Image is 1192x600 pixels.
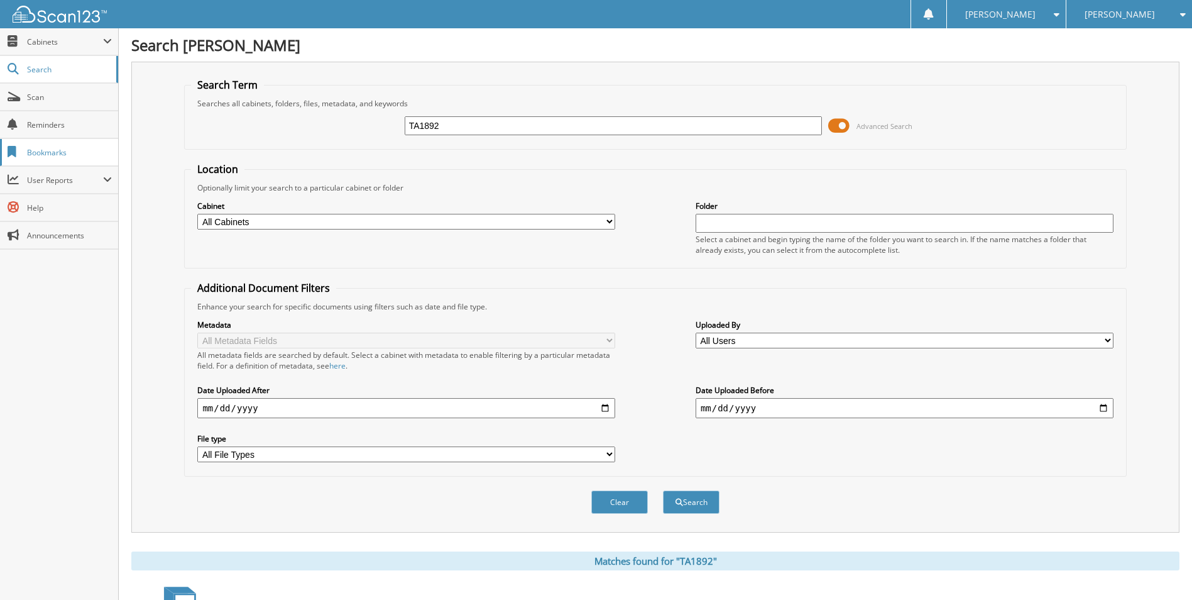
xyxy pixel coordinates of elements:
[27,175,103,186] span: User Reports
[191,162,244,176] legend: Location
[27,230,112,241] span: Announcements
[13,6,107,23] img: scan123-logo-white.svg
[329,360,346,371] a: here
[1129,540,1192,600] iframe: Chat Widget
[27,36,103,47] span: Cabinets
[591,491,648,514] button: Clear
[27,64,110,75] span: Search
[27,147,112,158] span: Bookmarks
[965,11,1036,18] span: [PERSON_NAME]
[197,398,615,418] input: start
[131,35,1179,55] h1: Search [PERSON_NAME]
[197,350,615,371] div: All metadata fields are searched by default. Select a cabinet with metadata to enable filtering b...
[197,201,615,211] label: Cabinet
[696,319,1113,330] label: Uploaded By
[197,319,615,330] label: Metadata
[1085,11,1155,18] span: [PERSON_NAME]
[696,201,1113,211] label: Folder
[663,491,719,514] button: Search
[696,234,1113,255] div: Select a cabinet and begin typing the name of the folder you want to search in. If the name match...
[696,398,1113,418] input: end
[191,301,1119,312] div: Enhance your search for specific documents using filters such as date and file type.
[856,121,912,131] span: Advanced Search
[27,203,112,213] span: Help
[191,182,1119,193] div: Optionally limit your search to a particular cabinet or folder
[27,119,112,130] span: Reminders
[197,385,615,396] label: Date Uploaded After
[27,92,112,103] span: Scan
[197,433,615,444] label: File type
[696,385,1113,396] label: Date Uploaded Before
[191,281,336,295] legend: Additional Document Filters
[191,78,264,92] legend: Search Term
[191,98,1119,109] div: Searches all cabinets, folders, files, metadata, and keywords
[131,552,1179,570] div: Matches found for "TA1892"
